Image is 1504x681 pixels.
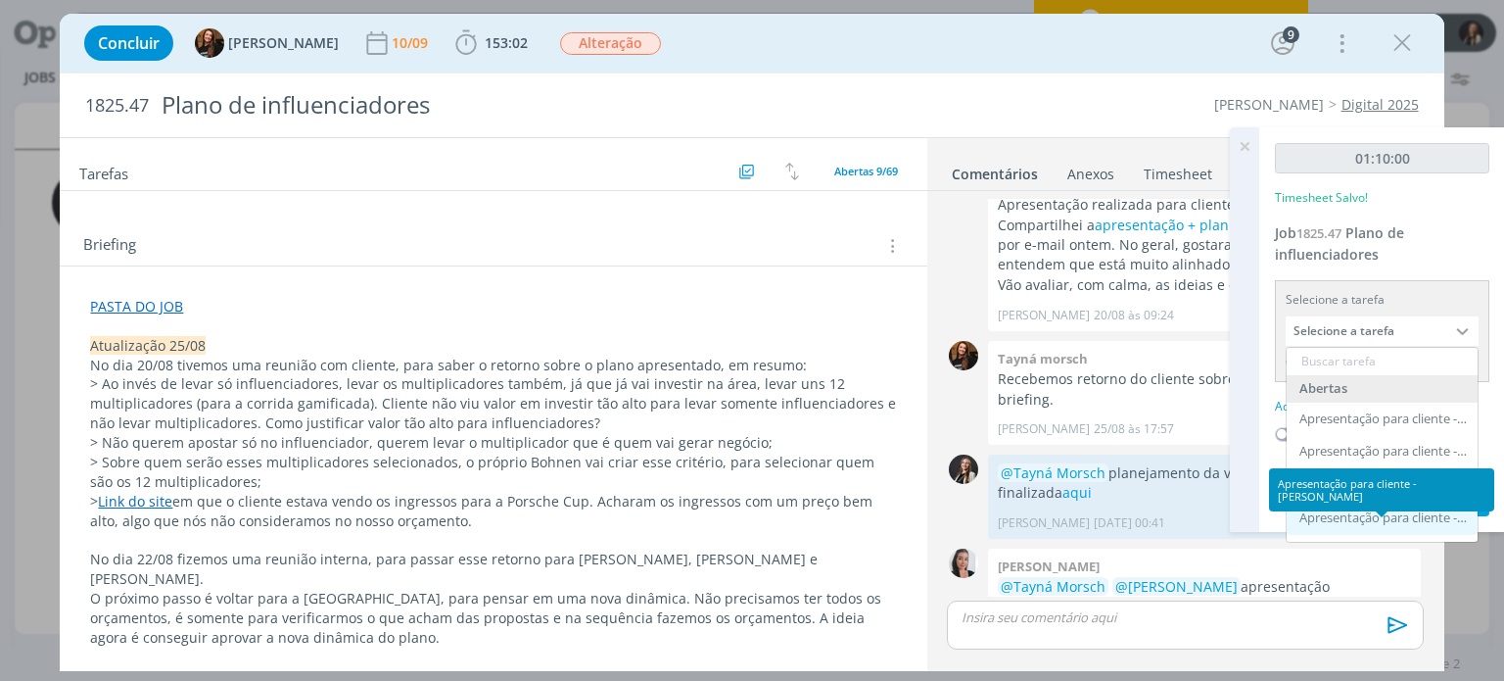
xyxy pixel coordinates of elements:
div: Apresentação para cliente - [PERSON_NAME] [1299,511,1469,526]
div: Apresentação para cliente - [PERSON_NAME] [1299,412,1469,427]
img: arrow-down-up.svg [785,163,799,180]
p: Apresentação realizada para cliente no dia 19/08. Compartilhei a com eles por e-mail ontem. No ge... [998,195,1411,295]
span: 1825.47 [1296,224,1341,242]
img: T [949,341,978,370]
span: @[PERSON_NAME] [1115,577,1238,596]
span: @Tayná Morsch [1001,577,1105,596]
img: L [949,455,978,484]
div: 9 [1283,26,1299,43]
span: 153:02 [485,33,528,52]
button: T[PERSON_NAME] [195,28,339,58]
span: Tarefas [79,160,128,183]
a: Timesheet [1143,156,1213,184]
span: 25/08 às 17:57 [1094,420,1174,438]
div: 10/09 [392,36,432,50]
a: Job1825.47Plano de influenciadores [1275,223,1404,264]
div: Abertas [1287,375,1478,403]
a: Digital 2025 [1341,95,1419,114]
a: PASTA DO JOB [90,297,183,316]
p: > Sobre quem serão esses multiplicadores selecionados, o próprio Bohnen vai criar esse critério, ... [90,453,896,492]
div: Selecione a tarefa [1286,291,1479,309]
span: Briefing [83,233,136,259]
p: No dia 22/08 fizemos uma reunião interna, para passar esse retorno para [PERSON_NAME], [PERSON_NA... [90,550,896,589]
p: O próximo passo é voltar para a [GEOGRAPHIC_DATA], para pensar em uma nova dinâmica. Não precisam... [90,589,896,648]
a: [PERSON_NAME] [1214,95,1324,114]
span: [DATE] 00:41 [1094,514,1165,532]
p: > Não querem apostar só no influenciador, querem levar o multiplicador que é quem vai gerar negócio; [90,433,896,453]
img: C [949,549,978,578]
p: apresentação revisada . [998,577,1411,617]
span: [PERSON_NAME] [228,36,339,50]
a: Comentários [951,156,1039,184]
span: Concluir [98,35,160,51]
b: Tayná morsch [998,350,1088,367]
img: T [195,28,224,58]
span: Atualização 25/08 [90,336,206,355]
div: Adicionar descrição [1275,398,1489,415]
b: [PERSON_NAME] [998,558,1100,575]
span: Abertas 9/69 [834,164,898,178]
span: Alteração [560,32,661,55]
button: Concluir [84,25,173,61]
button: 153:02 [450,27,533,59]
p: [PERSON_NAME] [998,420,1090,438]
div: Apresentação para cliente - [PERSON_NAME] [1269,468,1494,511]
a: aqui [1062,483,1092,502]
span: 20/08 às 09:24 [1094,307,1174,324]
p: No dia 20/08 tivemos uma reunião com cliente, para saber o retorno sobre o plano apresentado, em ... [90,356,896,375]
div: Apresentação para cliente - [PERSON_NAME] [1299,444,1469,460]
p: planejamento da versão 2 e apresentação finalizada [998,463,1411,504]
span: Plano de influenciadores [1275,223,1404,264]
div: dialog [60,14,1443,671]
input: Buscar tarefa [1287,348,1478,375]
p: [PERSON_NAME] [998,307,1090,324]
button: 9 [1267,27,1298,59]
div: Plano de influenciadores [153,81,855,129]
span: 1825.47 [85,95,149,117]
button: Alteração [559,31,662,56]
a: apresentação + planilha de orçamento [1095,216,1348,234]
p: [PERSON_NAME] [998,514,1090,532]
a: Link do site [98,492,172,511]
p: > Ao invés de levar só influenciadores, levar os multiplicadores também, já que já vai investir n... [90,374,896,433]
p: Recebemos retorno do cliente sobre o plano, considerações no briefing. [998,369,1411,410]
div: Anexos [1067,165,1114,184]
p: Timesheet Salvo! [1275,189,1368,207]
p: > em que o cliente estava vendo os ingressos para a Porsche Cup. Acharam os ingressos com um preç... [90,492,896,531]
span: @Tayná Morsch [1001,463,1105,482]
